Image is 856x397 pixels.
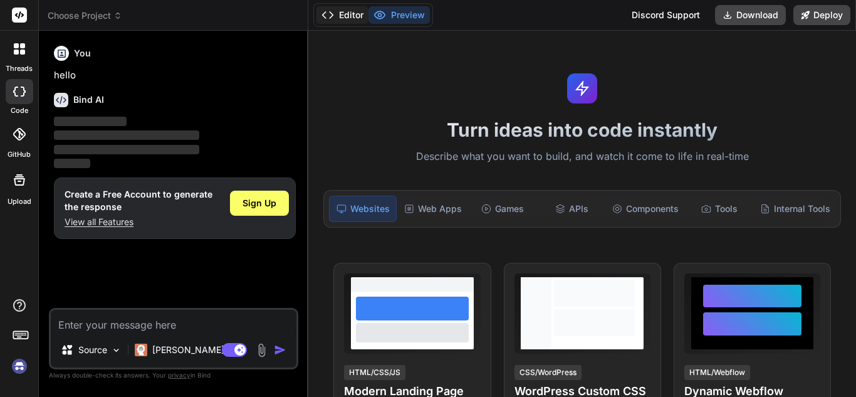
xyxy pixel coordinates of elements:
[755,196,835,222] div: Internal Tools
[54,130,199,140] span: ‌
[65,216,212,228] p: View all Features
[6,63,33,74] label: threads
[54,159,90,168] span: ‌
[684,365,750,380] div: HTML/Webflow
[8,196,31,207] label: Upload
[624,5,707,25] div: Discord Support
[74,47,91,60] h6: You
[73,93,104,106] h6: Bind AI
[715,5,786,25] button: Download
[514,365,582,380] div: CSS/WordPress
[48,9,122,22] span: Choose Project
[316,6,368,24] button: Editor
[9,356,30,377] img: signin
[78,344,107,356] p: Source
[49,369,298,381] p: Always double-check its answers. Your in Bind
[111,345,122,356] img: Pick Models
[8,149,31,160] label: GitHub
[607,196,684,222] div: Components
[368,6,430,24] button: Preview
[316,149,848,165] p: Describe what you want to build, and watch it come to life in real-time
[54,117,127,126] span: ‌
[65,188,212,213] h1: Create a Free Account to generate the response
[316,119,848,141] h1: Turn ideas into code instantly
[329,196,397,222] div: Websites
[469,196,536,222] div: Games
[243,197,276,209] span: Sign Up
[793,5,850,25] button: Deploy
[11,105,28,116] label: code
[54,145,199,154] span: ‌
[254,343,269,357] img: attachment
[274,344,286,356] img: icon
[686,196,753,222] div: Tools
[135,344,147,356] img: Claude 4 Sonnet
[538,196,605,222] div: APIs
[168,371,191,379] span: privacy
[344,365,405,380] div: HTML/CSS/JS
[152,344,246,356] p: [PERSON_NAME] 4 S..
[399,196,467,222] div: Web Apps
[54,68,296,83] p: hello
